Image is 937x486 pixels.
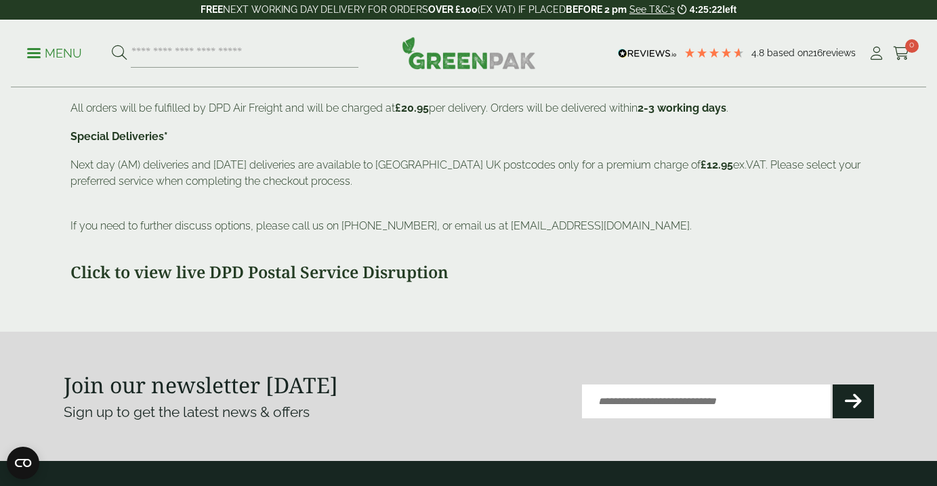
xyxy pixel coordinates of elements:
[684,47,745,59] div: 4.79 Stars
[27,45,82,62] p: Menu
[893,43,910,64] a: 0
[402,37,536,69] img: GreenPak Supplies
[70,157,867,206] p: Next day (AM) deliveries and [DATE] deliveries are available to [GEOGRAPHIC_DATA] UK postcodes on...
[70,100,867,116] p: All orders will be fulfilled by DPD Air Freight and will be charged at per delivery. Orders will ...
[70,261,449,283] a: Click to view live DPD Postal Service Disruption
[70,130,168,143] b: Special Deliveries*
[395,102,429,114] b: £20.95
[823,47,856,58] span: reviews
[618,49,677,58] img: REVIEWS.io
[64,401,428,423] p: Sign up to get the latest news & offers
[893,47,910,60] i: Cart
[808,47,823,58] span: 216
[638,102,726,114] b: 2-3 working days
[690,4,722,15] span: 4:25:22
[428,4,478,15] strong: OVER £100
[767,47,808,58] span: Based on
[64,370,338,399] strong: Join our newsletter [DATE]
[701,158,733,171] strong: £12.95
[7,447,39,479] button: Open CMP widget
[566,4,627,15] strong: BEFORE 2 pm
[629,4,675,15] a: See T&C's
[722,4,736,15] span: left
[751,47,767,58] span: 4.8
[905,39,919,53] span: 0
[70,218,867,234] p: If you need to further discuss options, please call us on [PHONE_NUMBER], or email us at [EMAIL_A...
[201,4,223,15] strong: FREE
[868,47,885,60] i: My Account
[27,45,82,59] a: Menu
